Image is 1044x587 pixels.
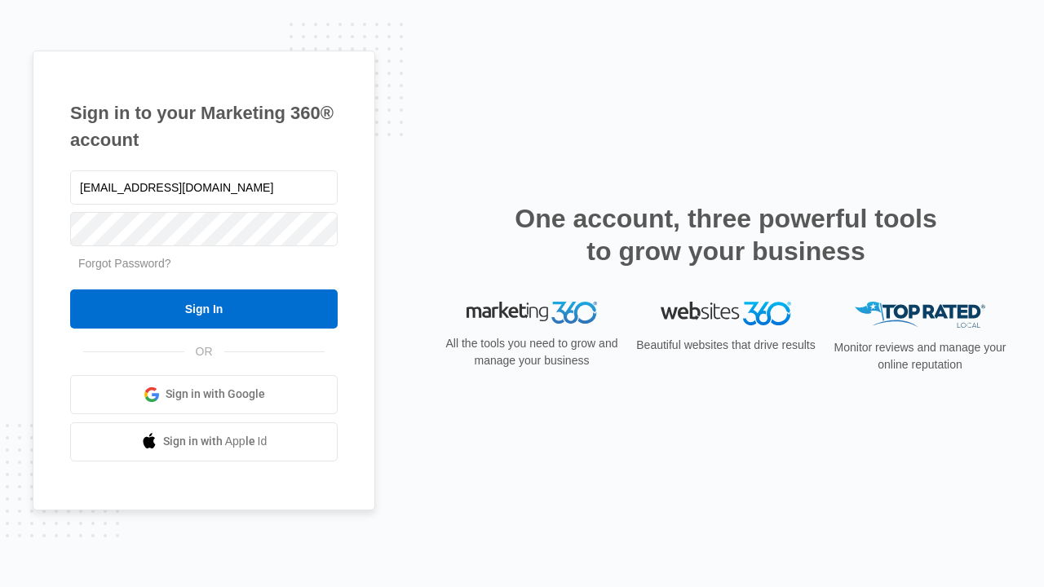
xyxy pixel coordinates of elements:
[70,289,338,329] input: Sign In
[855,302,985,329] img: Top Rated Local
[163,433,268,450] span: Sign in with Apple Id
[635,337,817,354] p: Beautiful websites that drive results
[166,386,265,403] span: Sign in with Google
[78,257,171,270] a: Forgot Password?
[184,343,224,360] span: OR
[510,202,942,267] h2: One account, three powerful tools to grow your business
[829,339,1011,373] p: Monitor reviews and manage your online reputation
[661,302,791,325] img: Websites 360
[70,99,338,153] h1: Sign in to your Marketing 360® account
[70,170,338,205] input: Email
[70,375,338,414] a: Sign in with Google
[440,335,623,369] p: All the tools you need to grow and manage your business
[467,302,597,324] img: Marketing 360
[70,422,338,461] a: Sign in with Apple Id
